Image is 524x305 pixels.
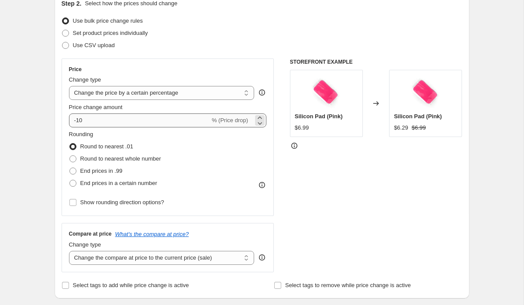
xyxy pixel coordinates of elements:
[73,282,189,288] span: Select tags to add while price change is active
[69,104,123,110] span: Price change amount
[80,180,157,186] span: End prices in a certain number
[69,230,112,237] h3: Compare at price
[408,75,443,110] img: Siliconpads_8d5a3f48-c2ed-46bf-8155-80ae15a297d7_80x.jpg
[80,155,161,162] span: Round to nearest whole number
[212,117,248,123] span: % (Price drop)
[69,66,82,73] h3: Price
[115,231,189,237] button: What's the compare at price?
[309,75,344,110] img: Siliconpads_8d5a3f48-c2ed-46bf-8155-80ae15a297d7_80x.jpg
[295,113,343,120] span: Silicon Pad (Pink)
[80,168,123,174] span: End prices in .99
[69,241,101,248] span: Change type
[394,113,442,120] span: Silicon Pad (Pink)
[80,199,164,206] span: Show rounding direction options?
[295,123,309,132] div: $6.99
[412,123,426,132] strike: $6.99
[73,17,143,24] span: Use bulk price change rules
[69,131,93,137] span: Rounding
[73,30,148,36] span: Set product prices individually
[258,253,266,262] div: help
[80,143,133,150] span: Round to nearest .01
[258,88,266,97] div: help
[73,42,115,48] span: Use CSV upload
[285,282,411,288] span: Select tags to remove while price change is active
[69,113,210,127] input: -15
[290,58,462,65] h6: STOREFRONT EXAMPLE
[69,76,101,83] span: Change type
[394,123,408,132] div: $6.29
